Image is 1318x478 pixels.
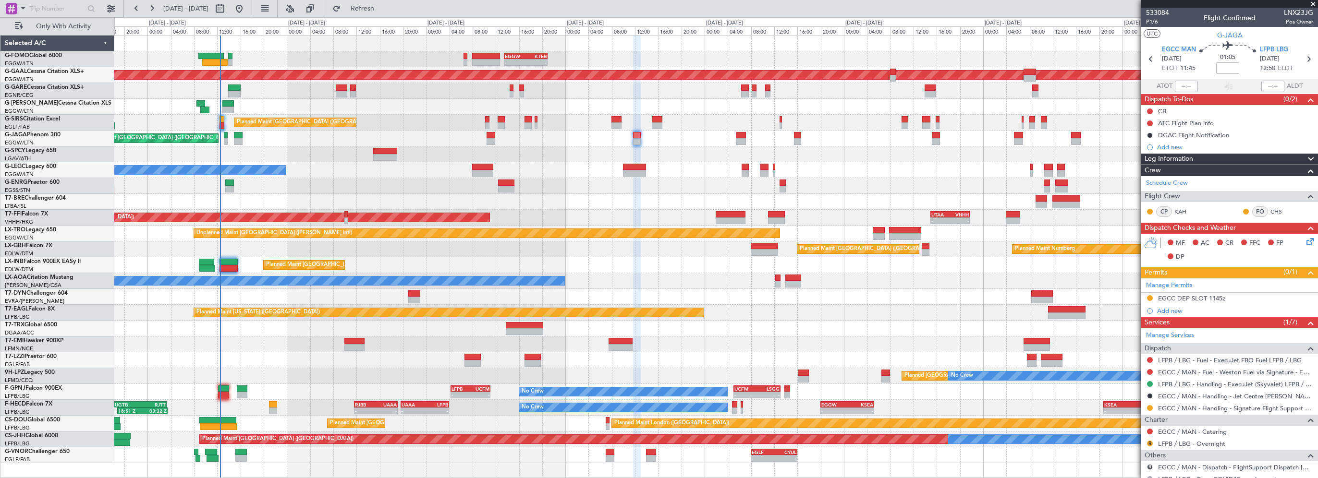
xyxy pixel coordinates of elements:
a: F-GPNJFalcon 900EX [5,385,62,391]
div: 16:00 [380,26,403,35]
span: T7-EAGL [5,306,28,312]
span: CS-DOU [5,417,27,423]
span: DP [1176,252,1184,262]
div: 20:00 [960,26,983,35]
div: 12:00 [496,26,519,35]
div: VHHH [950,212,969,217]
a: LFPB / LBG - Fuel - ExecuJet FBO Fuel LFPB / LBG [1158,356,1302,364]
span: ATOT [1157,82,1172,91]
div: Flight Confirmed [1204,13,1256,23]
a: EDLW/DTM [5,266,33,273]
div: Planned Maint Nurnberg [1015,242,1075,256]
a: T7-TRXGlobal 6500 [5,322,57,328]
input: --:-- [1175,81,1198,92]
div: 12:00 [635,26,658,35]
span: G-GARE [5,84,27,90]
div: 08:00 [751,26,774,35]
div: ATC Flight Plan info [1158,119,1214,127]
div: - [821,408,847,414]
div: No Crew [951,369,973,383]
div: - [847,408,873,414]
span: T7-DYN [5,290,26,296]
div: 16:00 [658,26,681,35]
a: LFMD/CEQ [5,377,33,384]
a: CHS [1270,207,1292,216]
span: LFPB LBG [1260,45,1288,55]
div: 16:00 [1076,26,1099,35]
div: 20:00 [403,26,426,35]
div: [DATE] - [DATE] [845,19,882,27]
a: T7-EAGLFalcon 8X [5,306,55,312]
div: [DATE] - [DATE] [706,19,743,27]
span: Services [1145,317,1170,328]
a: T7-DYNChallenger 604 [5,290,68,296]
div: - [425,408,448,414]
div: [DATE] - [DATE] [567,19,604,27]
div: EGGW [821,402,847,407]
a: LX-AOACitation Mustang [5,275,73,280]
a: G-SPCYLegacy 650 [5,148,56,154]
span: G-GAAL [5,69,27,74]
span: Dispatch Checks and Weather [1145,223,1236,234]
span: LX-AOA [5,275,27,280]
div: 04:00 [450,26,473,35]
a: CS-DOUGlobal 6500 [5,417,60,423]
a: G-FOMOGlobal 6000 [5,53,62,59]
div: 00:00 [705,26,728,35]
div: 04:00 [1006,26,1029,35]
span: Others [1145,450,1166,461]
span: LX-GBH [5,243,26,249]
a: LX-GBHFalcon 7X [5,243,52,249]
div: [DATE] - [DATE] [1124,19,1161,27]
a: Manage Services [1146,331,1194,340]
div: UTAA [931,212,950,217]
div: Planned Maint [GEOGRAPHIC_DATA] ([GEOGRAPHIC_DATA]) [81,131,232,145]
a: EDLW/DTM [5,250,33,257]
a: LFPB / LBG - Overnight [1158,440,1225,448]
span: Permits [1145,267,1167,278]
a: Schedule Crew [1146,179,1188,188]
div: 12:00 [217,26,240,35]
div: RJTT [140,402,166,407]
a: LFPB/LBG [5,313,30,321]
span: AC [1201,239,1209,248]
a: EGGW/LTN [5,76,34,83]
button: R [1147,464,1153,470]
span: G-ENRG [5,179,27,185]
button: R [1147,441,1153,446]
div: - [526,60,547,65]
a: VHHH/HKG [5,218,33,226]
div: 08:00 [333,26,356,35]
div: - [470,392,489,398]
div: EGCC DEP SLOT 1145z [1158,294,1225,302]
a: EGGW/LTN [5,171,34,178]
a: KAH [1174,207,1196,216]
span: ALDT [1287,82,1303,91]
div: No Crew [522,400,544,415]
a: T7-BREChallenger 604 [5,195,66,201]
a: EGCC / MAN - Handling - Jet Centre [PERSON_NAME] Aviation EGNV / MME [1158,392,1313,400]
div: FO [1252,206,1268,217]
span: Dispatch To-Dos [1145,94,1193,105]
span: Only With Activity [25,23,101,30]
div: 18:51 Z [118,408,143,414]
div: KSEA [1104,402,1130,407]
div: KSEA [847,402,873,407]
a: Manage Permits [1146,281,1193,290]
span: (1/7) [1283,317,1297,327]
span: LNX23JG [1284,8,1313,18]
span: G-FOMO [5,53,29,59]
div: LSGG [757,386,780,392]
span: [DATE] - [DATE] [163,4,208,13]
div: 16:00 [241,26,264,35]
span: [DATE] [1162,54,1182,64]
div: Planned Maint [GEOGRAPHIC_DATA] ([GEOGRAPHIC_DATA]) [800,242,951,256]
span: 11:45 [1180,64,1196,73]
a: T7-LZZIPraetor 600 [5,354,57,359]
a: G-[PERSON_NAME]Cessna Citation XLS [5,100,111,106]
a: LX-TROLegacy 650 [5,227,56,233]
div: 00:00 [287,26,310,35]
a: T7-FFIFalcon 7X [5,211,48,217]
a: G-VNORChallenger 650 [5,449,70,454]
div: - [452,392,471,398]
